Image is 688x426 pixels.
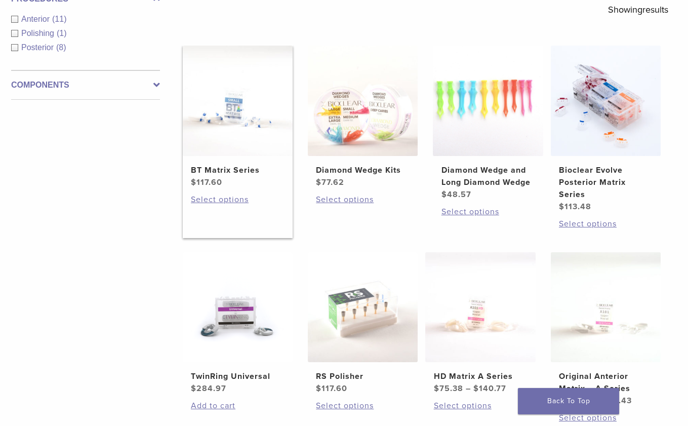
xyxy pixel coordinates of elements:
[518,388,619,414] a: Back To Top
[191,177,196,187] span: $
[559,202,564,212] span: $
[316,164,410,176] h2: Diamond Wedge Kits
[559,202,591,212] bdi: 113.48
[21,29,57,37] span: Polishing
[56,43,66,52] span: (8)
[57,29,67,37] span: (1)
[21,15,52,23] span: Anterior
[191,193,285,206] a: Select options for “BT Matrix Series”
[191,400,285,412] a: Add to cart: “TwinRing Universal”
[52,15,66,23] span: (11)
[425,252,535,395] a: HD Matrix A SeriesHD Matrix A Series
[316,370,410,382] h2: RS Polisher
[308,46,418,188] a: Diamond Wedge KitsDiamond Wedge Kits $77.62
[191,177,222,187] bdi: 117.60
[433,46,543,200] a: Diamond Wedge and Long Diamond WedgeDiamond Wedge and Long Diamond Wedge $48.57
[551,46,661,156] img: Bioclear Evolve Posterior Matrix Series
[473,383,479,394] span: $
[434,400,528,412] a: Select options for “HD Matrix A Series”
[551,252,661,407] a: Original Anterior Matrix - A SeriesOriginal Anterior Matrix – A Series
[559,164,653,201] h2: Bioclear Evolve Posterior Matrix Series
[316,177,321,187] span: $
[559,218,653,230] a: Select options for “Bioclear Evolve Posterior Matrix Series”
[434,383,439,394] span: $
[183,252,293,395] a: TwinRing UniversalTwinRing Universal $284.97
[191,370,285,382] h2: TwinRing Universal
[434,383,463,394] bdi: 75.38
[316,193,410,206] a: Select options for “Diamond Wedge Kits”
[466,383,471,394] span: –
[425,252,535,362] img: HD Matrix A Series
[21,43,56,52] span: Posterior
[191,383,196,394] span: $
[434,370,528,382] h2: HD Matrix A Series
[441,164,535,188] h2: Diamond Wedge and Long Diamond Wedge
[191,164,285,176] h2: BT Matrix Series
[433,46,543,156] img: Diamond Wedge and Long Diamond Wedge
[316,400,410,412] a: Select options for “RS Polisher”
[183,46,293,156] img: BT Matrix Series
[308,46,418,156] img: Diamond Wedge Kits
[551,252,661,362] img: Original Anterior Matrix - A Series
[183,252,293,362] img: TwinRing Universal
[316,177,344,187] bdi: 77.62
[308,252,418,395] a: RS PolisherRS Polisher $117.60
[559,412,653,424] a: Select options for “Original Anterior Matrix - A Series”
[191,383,226,394] bdi: 284.97
[308,252,418,362] img: RS Polisher
[559,370,653,395] h2: Original Anterior Matrix – A Series
[441,189,447,200] span: $
[11,79,160,91] label: Components
[473,383,506,394] bdi: 140.77
[316,383,347,394] bdi: 117.60
[441,189,471,200] bdi: 48.57
[551,46,661,212] a: Bioclear Evolve Posterior Matrix SeriesBioclear Evolve Posterior Matrix Series $113.48
[316,383,321,394] span: $
[183,46,293,188] a: BT Matrix SeriesBT Matrix Series $117.60
[441,206,535,218] a: Select options for “Diamond Wedge and Long Diamond Wedge”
